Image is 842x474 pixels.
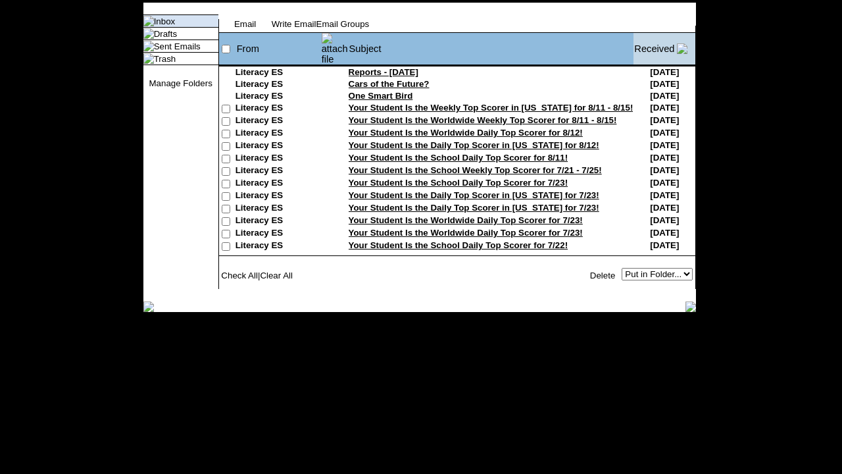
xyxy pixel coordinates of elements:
[235,153,321,165] td: Literacy ES
[349,140,599,150] a: Your Student Is the Daily Top Scorer in [US_STATE] for 8/12!
[143,16,154,26] img: folder_icon_pick.gif
[143,28,154,39] img: folder_icon.gif
[349,67,418,77] a: Reports - [DATE]
[154,54,176,64] a: Trash
[349,91,413,101] a: One Smart Bird
[349,165,602,175] a: Your Student Is the School Weekly Top Scorer for 7/21 - 7/25!
[235,240,321,253] td: Literacy ES
[235,67,321,79] td: Literacy ES
[349,128,583,138] a: Your Student Is the Worldwide Daily Top Scorer for 8/12!
[143,302,154,312] img: table_footer_left.gif
[349,103,633,113] a: Your Student Is the Weekly Top Scorer in [US_STATE] for 8/11 - 8/15!
[322,33,348,65] img: attach file
[349,43,382,54] a: Subject
[349,203,599,213] a: Your Student Is the Daily Top Scorer in [US_STATE] for 7/23!
[349,115,617,125] a: Your Student Is the Worldwide Weekly Top Scorer for 8/11 - 8/15!
[237,43,259,54] a: From
[272,19,316,29] a: Write Email
[235,140,321,153] td: Literacy ES
[349,240,568,250] a: Your Student Is the School Daily Top Scorer for 7/22!
[677,43,687,54] img: arrow_down.gif
[349,215,583,225] a: Your Student Is the Worldwide Daily Top Scorer for 7/23!
[235,215,321,228] td: Literacy ES
[650,228,679,238] nobr: [DATE]
[235,178,321,190] td: Literacy ES
[685,302,696,312] img: table_footer_right.gif
[650,165,679,175] nobr: [DATE]
[143,53,154,64] img: folder_icon.gif
[260,271,293,280] a: Clear All
[349,190,599,200] a: Your Student Is the Daily Top Scorer in [US_STATE] for 7/23!
[650,79,679,89] nobr: [DATE]
[235,203,321,215] td: Literacy ES
[349,79,430,89] a: Cars of the Future?
[316,19,370,29] a: Email Groups
[235,79,321,91] td: Literacy ES
[154,16,176,26] a: Inbox
[650,67,679,77] nobr: [DATE]
[650,115,679,125] nobr: [DATE]
[650,91,679,101] nobr: [DATE]
[634,43,674,54] a: Received
[149,78,212,88] a: Manage Folders
[650,153,679,163] nobr: [DATE]
[235,103,321,115] td: Literacy ES
[221,271,258,280] a: Check All
[235,91,321,103] td: Literacy ES
[650,240,679,250] nobr: [DATE]
[650,215,679,225] nobr: [DATE]
[235,165,321,178] td: Literacy ES
[650,103,679,113] nobr: [DATE]
[349,153,568,163] a: Your Student Is the School Daily Top Scorer for 8/11!
[650,203,679,213] nobr: [DATE]
[650,128,679,138] nobr: [DATE]
[650,140,679,150] nobr: [DATE]
[590,271,616,280] a: Delete
[650,190,679,200] nobr: [DATE]
[650,178,679,188] nobr: [DATE]
[349,228,583,238] a: Your Student Is the Worldwide Daily Top Scorer for 7/23!
[219,268,357,282] td: |
[235,128,321,140] td: Literacy ES
[154,29,178,39] a: Drafts
[235,228,321,240] td: Literacy ES
[143,41,154,51] img: folder_icon.gif
[235,115,321,128] td: Literacy ES
[154,41,201,51] a: Sent Emails
[235,190,321,203] td: Literacy ES
[349,178,568,188] a: Your Student Is the School Daily Top Scorer for 7/23!
[234,19,256,29] a: Email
